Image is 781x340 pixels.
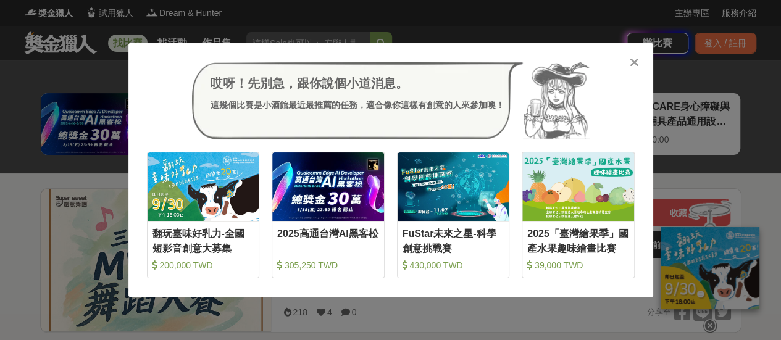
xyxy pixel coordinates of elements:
div: 39,000 TWD [527,259,629,272]
img: Cover Image [272,152,384,221]
div: 翻玩臺味好乳力-全國短影音創意大募集 [152,226,254,254]
div: FuStar未來之星-科學創意挑戰賽 [403,226,504,254]
img: Cover Image [522,152,634,221]
a: Cover Image2025「臺灣繪果季」國產水果趣味繪畫比賽 39,000 TWD [522,152,635,278]
img: Cover Image [398,152,509,221]
a: Cover Image翻玩臺味好乳力-全國短影音創意大募集 200,000 TWD [147,152,260,278]
div: 2025「臺灣繪果季」國產水果趣味繪畫比賽 [527,226,629,254]
img: Avatar [523,62,590,139]
div: 305,250 TWD [277,259,379,272]
a: Cover Image2025高通台灣AI黑客松 305,250 TWD [272,152,385,278]
div: 2025高通台灣AI黑客松 [277,226,379,254]
div: 哎呀！先別急，跟你說個小道消息。 [211,74,504,93]
a: Cover ImageFuStar未來之星-科學創意挑戰賽 430,000 TWD [397,152,510,278]
div: 200,000 TWD [152,259,254,272]
img: Cover Image [148,152,259,221]
div: 這幾個比賽是小酒館最近最推薦的任務，適合像你這樣有創意的人來參加噢！ [211,99,504,112]
div: 430,000 TWD [403,259,504,272]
